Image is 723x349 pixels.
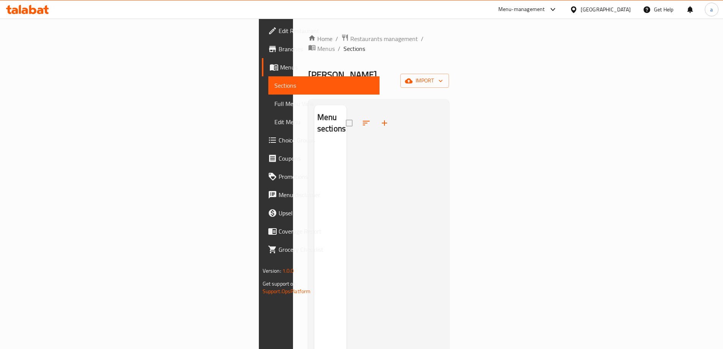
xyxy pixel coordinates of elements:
[280,63,373,72] span: Menus
[262,149,380,167] a: Coupons
[262,131,380,149] a: Choice Groups
[279,136,373,145] span: Choice Groups
[279,172,373,181] span: Promotions
[268,95,380,113] a: Full Menu View
[400,74,449,88] button: import
[314,141,347,147] nav: Menu sections
[375,114,394,132] button: Add section
[498,5,545,14] div: Menu-management
[406,76,443,85] span: import
[279,245,373,254] span: Grocery Checklist
[262,40,380,58] a: Branches
[274,117,373,126] span: Edit Menu
[262,186,380,204] a: Menu disclaimer
[421,34,424,43] li: /
[274,99,373,108] span: Full Menu View
[341,34,418,44] a: Restaurants management
[279,26,373,35] span: Edit Restaurant
[279,227,373,236] span: Coverage Report
[262,204,380,222] a: Upsell
[581,5,631,14] div: [GEOGRAPHIC_DATA]
[262,22,380,40] a: Edit Restaurant
[710,5,713,14] span: a
[279,208,373,218] span: Upsell
[262,167,380,186] a: Promotions
[262,58,380,76] a: Menus
[274,81,373,90] span: Sections
[268,76,380,95] a: Sections
[282,266,294,276] span: 1.0.0
[263,266,281,276] span: Version:
[279,190,373,199] span: Menu disclaimer
[262,222,380,240] a: Coverage Report
[279,44,373,54] span: Branches
[263,286,311,296] a: Support.OpsPlatform
[268,113,380,131] a: Edit Menu
[350,34,418,43] span: Restaurants management
[263,279,298,289] span: Get support on:
[262,240,380,259] a: Grocery Checklist
[279,154,373,163] span: Coupons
